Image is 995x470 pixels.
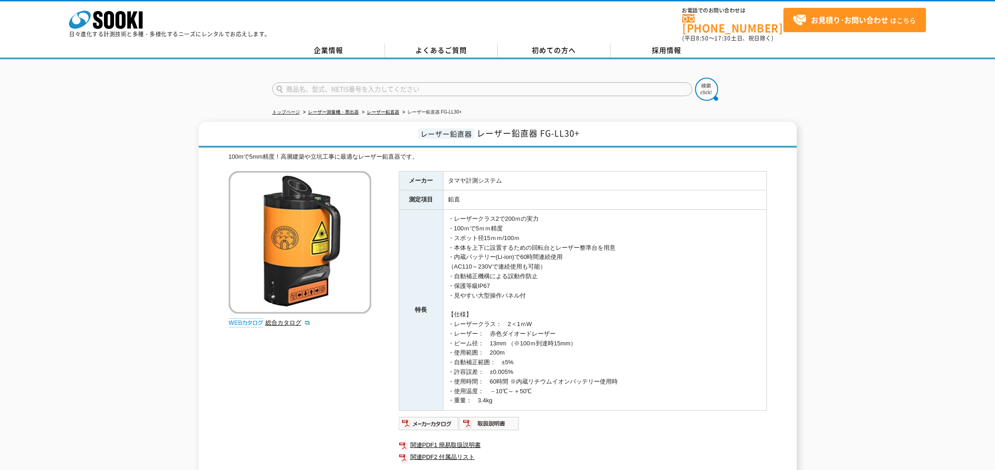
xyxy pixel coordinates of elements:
img: btn_search.png [695,78,718,101]
a: 関連PDF1 簡易取扱説明書 [399,439,767,451]
p: 日々進化する計測技術と多種・多様化するニーズにレンタルでお応えします。 [69,31,270,37]
span: 初めての方へ [532,45,576,55]
span: はこちら [793,13,916,27]
img: 取扱説明書 [459,416,519,431]
a: [PHONE_NUMBER] [682,14,783,33]
td: ・レーザークラス2で200ｍの実力 ・100ｍで5ｍｍ精度 ・スポット径15ｍｍ/100ｍ ・本体を上下に設置するための回転台とレーザー整準台を用意 ・内蔵バッテリー(Li-ion)で60時間連... [443,210,766,411]
img: メーカーカタログ [399,416,459,431]
img: レーザー鉛直器 FG-LL30+ [229,171,371,314]
th: 測定項目 [399,190,443,210]
span: 8:50 [696,34,709,42]
a: レーザー測量機・墨出器 [308,109,359,115]
td: 鉛直 [443,190,766,210]
span: (平日 ～ 土日、祝日除く) [682,34,773,42]
a: 企業情報 [272,44,385,57]
strong: お見積り･お問い合わせ [811,14,888,25]
a: 総合カタログ [265,319,311,326]
span: レーザー鉛直器 FG-LL30+ [477,127,580,139]
a: よくあるご質問 [385,44,498,57]
th: メーカー [399,171,443,190]
span: お電話でのお問い合わせは [682,8,783,13]
a: 関連PDF2 付属品リスト [399,451,767,463]
a: レーザー鉛直器 [367,109,399,115]
input: 商品名、型式、NETIS番号を入力してください [272,82,692,96]
td: タマヤ計測システム [443,171,766,190]
li: レーザー鉛直器 FG-LL30+ [401,108,462,117]
a: お見積り･お問い合わせはこちら [783,8,926,32]
a: トップページ [272,109,300,115]
img: webカタログ [229,318,263,327]
div: 100mで5mm精度！高層建築や立坑工事に最適なレーザー鉛直器です。 [229,152,767,162]
a: メーカーカタログ [399,422,459,429]
a: 採用情報 [610,44,723,57]
th: 特長 [399,210,443,411]
span: レーザー鉛直器 [418,128,474,139]
a: 初めての方へ [498,44,610,57]
span: 17:30 [714,34,731,42]
a: 取扱説明書 [459,422,519,429]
